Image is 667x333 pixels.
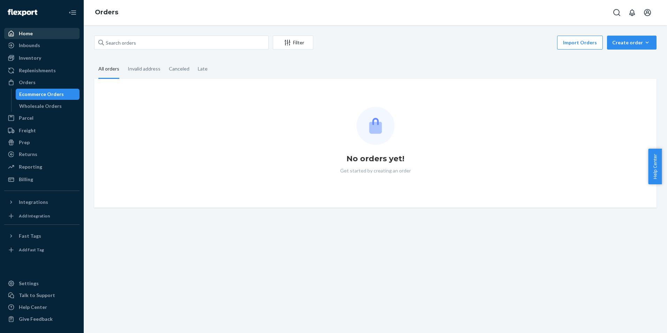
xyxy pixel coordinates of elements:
input: Search orders [94,36,269,50]
a: Inbounds [4,40,80,51]
div: Prep [19,139,30,146]
button: Help Center [648,149,662,184]
div: Help Center [19,304,47,311]
div: Ecommerce Orders [19,91,64,98]
p: Get started by creating an order [340,167,411,174]
a: Add Fast Tag [4,244,80,256]
div: Late [198,60,208,78]
a: Reporting [4,161,80,172]
ol: breadcrumbs [89,2,124,23]
div: All orders [98,60,119,79]
a: Prep [4,137,80,148]
a: Parcel [4,112,80,124]
div: Inventory [19,54,41,61]
a: Replenishments [4,65,80,76]
div: Integrations [19,199,48,206]
button: Filter [273,36,313,50]
a: Orders [95,8,118,16]
button: Integrations [4,197,80,208]
div: Settings [19,280,39,287]
div: Invalid address [128,60,160,78]
div: Wholesale Orders [19,103,62,110]
h1: No orders yet! [346,153,404,164]
div: Add Integration [19,213,50,219]
div: Talk to Support [19,292,55,299]
button: Open Search Box [610,6,624,20]
button: Open notifications [625,6,639,20]
div: Fast Tags [19,232,41,239]
div: Freight [19,127,36,134]
img: Flexport logo [8,9,37,16]
img: Empty list [357,107,395,145]
button: Fast Tags [4,230,80,242]
div: Inbounds [19,42,40,49]
div: Create order [612,39,651,46]
a: Talk to Support [4,290,80,301]
a: Add Integration [4,210,80,222]
div: Parcel [19,114,33,121]
button: Open account menu [640,6,654,20]
button: Give Feedback [4,313,80,325]
div: Reporting [19,163,42,170]
a: Help Center [4,302,80,313]
div: Replenishments [19,67,56,74]
div: Give Feedback [19,316,53,323]
div: Billing [19,176,33,183]
button: Close Navigation [66,6,80,20]
button: Import Orders [557,36,603,50]
a: Orders [4,77,80,88]
a: Returns [4,149,80,160]
a: Home [4,28,80,39]
div: Add Fast Tag [19,247,44,253]
div: Returns [19,151,37,158]
a: Freight [4,125,80,136]
a: Ecommerce Orders [16,89,80,100]
a: Inventory [4,52,80,64]
div: Orders [19,79,36,86]
div: Canceled [169,60,189,78]
a: Settings [4,278,80,289]
button: Create order [607,36,657,50]
a: Wholesale Orders [16,101,80,112]
div: Home [19,30,33,37]
div: Filter [273,39,313,46]
a: Billing [4,174,80,185]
